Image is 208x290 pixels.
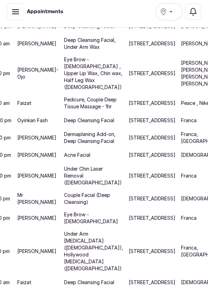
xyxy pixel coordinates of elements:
[64,131,123,145] p: Dermaplaning Add-on, Deep Cleansing Facial
[17,152,56,158] p: [PERSON_NAME]
[17,134,56,141] p: [PERSON_NAME]
[17,100,31,107] p: Faizat
[129,248,175,255] p: [STREET_ADDRESS]
[64,230,123,272] p: Under Arm [MEDICAL_DATA] ([DEMOGRAPHIC_DATA]), Hollywood [MEDICAL_DATA] ([DEMOGRAPHIC_DATA])
[181,215,197,221] p: Franca
[64,192,123,206] p: Couple Facial (Deep Cleansing)
[17,117,48,124] p: Oyinkan Fash
[27,8,63,15] h1: Appointments
[17,248,56,255] p: [PERSON_NAME]
[64,96,123,110] p: Pedicure, Couple Deep Tissue Massage - 1hr
[64,211,123,225] p: Eye Brow - [DEMOGRAPHIC_DATA]
[64,279,114,286] p: Deep Cleansing Facial
[129,215,175,221] p: [STREET_ADDRESS]
[129,117,175,124] p: [STREET_ADDRESS]
[129,100,175,107] p: [STREET_ADDRESS]
[64,56,123,91] p: Eye Brow - [DEMOGRAPHIC_DATA] , Upper Lip Wax, Chin wax, Half Leg Wax ([DEMOGRAPHIC_DATA])
[129,152,175,158] p: [STREET_ADDRESS]
[129,134,175,141] p: [STREET_ADDRESS]
[17,192,58,206] p: Mr [PERSON_NAME]
[129,195,175,202] p: [STREET_ADDRESS]
[181,172,197,179] p: Franca
[129,172,175,179] p: [STREET_ADDRESS]
[64,152,90,158] p: Acne Facial
[17,215,56,221] p: [PERSON_NAME]
[17,40,56,47] p: [PERSON_NAME]
[17,172,56,179] p: [PERSON_NAME]
[17,279,31,286] p: Faizat
[129,70,175,77] p: [STREET_ADDRESS]
[129,279,175,286] p: [STREET_ADDRESS]
[64,37,123,51] p: Deep Cleansing Facial, Under Arm Wax
[17,66,58,80] p: [PERSON_NAME]-Ojo
[181,117,197,124] p: Franca
[129,40,175,47] p: [STREET_ADDRESS]
[64,165,123,186] p: Under Chin Laser Removal ([DEMOGRAPHIC_DATA])
[64,117,114,124] p: Deep Cleansing Facial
